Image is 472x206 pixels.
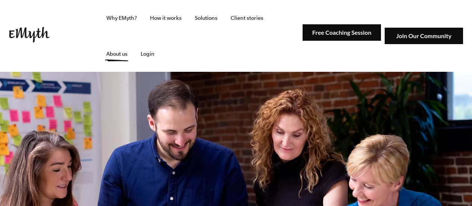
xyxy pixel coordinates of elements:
[435,170,472,206] iframe: Chat Widget
[385,28,463,44] img: Join Our Community
[100,36,134,72] a: About us
[9,27,50,43] img: EMyth
[303,24,381,41] img: Free Coaching Session
[135,36,160,72] a: Login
